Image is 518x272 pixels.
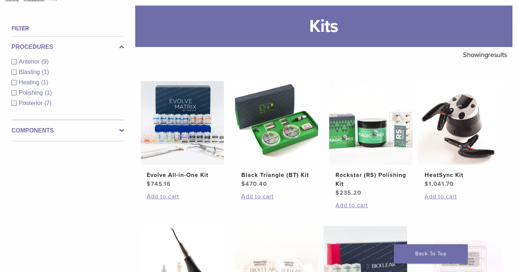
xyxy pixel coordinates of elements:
[335,201,406,210] a: Add to cart: “Rockstar (RS) Polishing Kit”
[11,43,124,51] label: Procedures
[19,69,42,75] span: Blasting
[147,180,171,188] bdi: 745.16
[141,81,224,164] img: Evolve All-in-One Kit
[418,81,501,164] img: HeatSync Kit
[11,24,124,33] h4: Filter
[394,244,468,263] a: Back To Top
[329,81,412,164] img: Rockstar (RS) Polishing Kit
[19,90,45,96] span: Polishing
[19,58,41,65] span: Anterior
[41,79,48,85] span: (1)
[11,126,124,135] label: Components
[147,171,218,179] h2: Evolve All-in-One Kit
[241,180,267,188] bdi: 470.40
[147,180,151,188] span: $
[44,100,52,106] span: (7)
[425,180,454,188] bdi: 1,041.70
[19,100,44,106] span: Posterior
[45,90,52,96] span: (1)
[335,171,406,188] h2: Rockstar (RS) Polishing Kit
[335,189,340,197] span: $
[425,171,495,179] h2: HeatSync Kit
[241,192,312,201] a: Add to cart: “Black Triangle (BT) Kit”
[335,189,361,197] bdi: 235.20
[135,6,513,47] h1: Kits
[329,81,412,197] a: Rockstar (RS) Polishing KitRockstar (RS) Polishing Kit $235.20
[141,81,224,188] a: Evolve All-in-One KitEvolve All-in-One Kit $745.16
[425,192,495,201] a: Add to cart: “HeatSync Kit”
[235,81,318,164] img: Black Triangle (BT) Kit
[41,58,49,65] span: (9)
[147,192,218,201] a: Add to cart: “Evolve All-in-One Kit”
[42,69,49,75] span: (1)
[418,81,501,188] a: HeatSync KitHeatSync Kit $1,041.70
[241,180,245,188] span: $
[463,47,507,63] p: Showing results
[425,180,429,188] span: $
[19,79,41,85] span: Heating
[241,171,312,179] h2: Black Triangle (BT) Kit
[235,81,318,188] a: Black Triangle (BT) KitBlack Triangle (BT) Kit $470.40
